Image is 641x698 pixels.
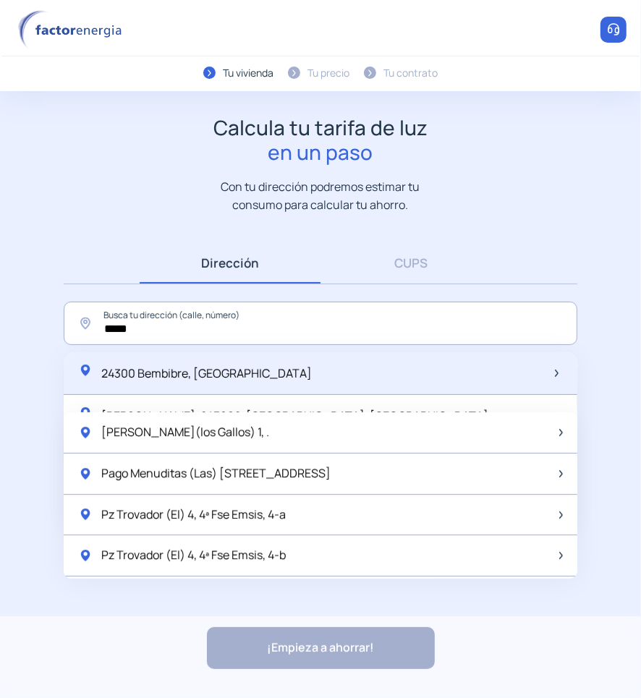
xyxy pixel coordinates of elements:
[140,242,320,284] a: Dirección
[101,546,286,565] span: Pz Trovador (El) 4, 4ª Fse Emsis, 4-b
[101,423,269,442] span: [PERSON_NAME](los Gallos) 1, .
[101,365,312,381] span: 24300 Bembibre, [GEOGRAPHIC_DATA]
[101,506,286,524] span: Pz Trovador (El) 4, 4ª Fse Emsis, 4-a
[78,363,93,378] img: location-pin-green.svg
[101,464,331,483] span: Pago Menuditas (Las) [STREET_ADDRESS]
[213,140,428,165] span: en un paso
[78,425,93,440] img: location-pin-green.svg
[78,467,93,481] img: location-pin-green.svg
[14,10,130,50] img: logo factor
[559,552,563,559] img: arrow-next-item.svg
[559,511,563,519] img: arrow-next-item.svg
[606,22,621,37] img: llamar
[559,470,563,477] img: arrow-next-item.svg
[78,548,93,563] img: location-pin-green.svg
[383,65,438,81] div: Tu contrato
[78,507,93,522] img: location-pin-green.svg
[101,408,488,424] span: [PERSON_NAME], 243002, [GEOGRAPHIC_DATA], [GEOGRAPHIC_DATA]
[555,370,559,377] img: arrow-next-item.svg
[320,242,501,284] a: CUPS
[223,65,273,81] div: Tu vivienda
[213,116,428,164] h1: Calcula tu tarifa de luz
[207,178,435,213] p: Con tu dirección podremos estimar tu consumo para calcular tu ahorro.
[559,429,563,436] img: arrow-next-item.svg
[307,65,349,81] div: Tu precio
[78,406,93,420] img: location-pin-green.svg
